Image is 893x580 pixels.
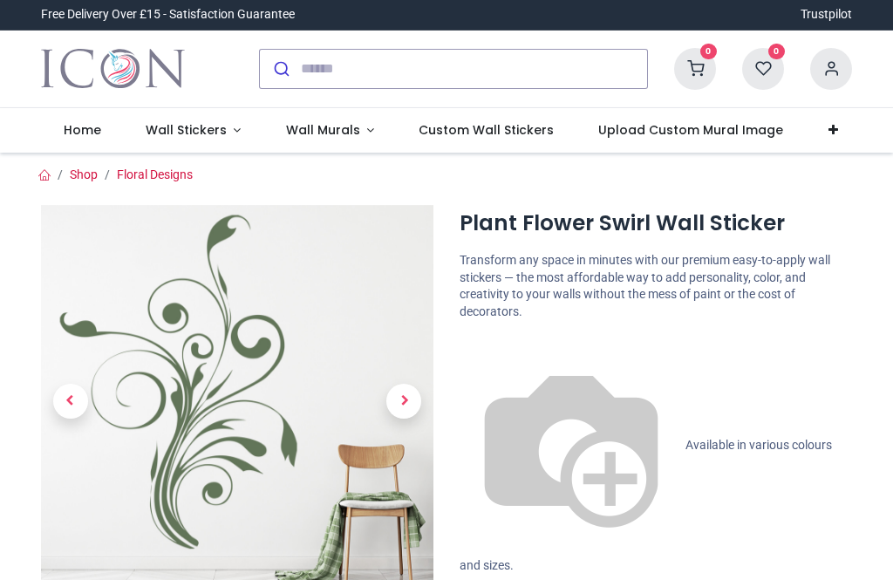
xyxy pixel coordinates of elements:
div: Free Delivery Over £15 - Satisfaction Guarantee [41,6,295,24]
a: Wall Murals [263,108,397,154]
sup: 0 [700,44,717,60]
p: Transform any space in minutes with our premium easy-to-apply wall stickers — the most affordable... [460,252,852,320]
img: color-wheel.png [460,334,683,557]
a: Shop [70,167,98,181]
span: Upload Custom Mural Image [598,121,783,139]
a: Trustpilot [801,6,852,24]
span: Next [386,384,421,419]
span: Wall Murals [286,121,360,139]
span: Custom Wall Stickers [419,121,554,139]
sup: 0 [768,44,785,60]
a: Previous [41,263,100,538]
h1: Plant Flower Swirl Wall Sticker [460,208,852,238]
span: Home [64,121,101,139]
span: Wall Stickers [146,121,227,139]
img: Icon Wall Stickers [41,44,185,93]
button: Submit [260,50,301,88]
a: Next [375,263,434,538]
a: Floral Designs [117,167,193,181]
a: 0 [674,60,716,74]
span: Previous [53,384,88,419]
a: Wall Stickers [123,108,263,154]
a: 0 [742,60,784,74]
a: Logo of Icon Wall Stickers [41,44,185,93]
